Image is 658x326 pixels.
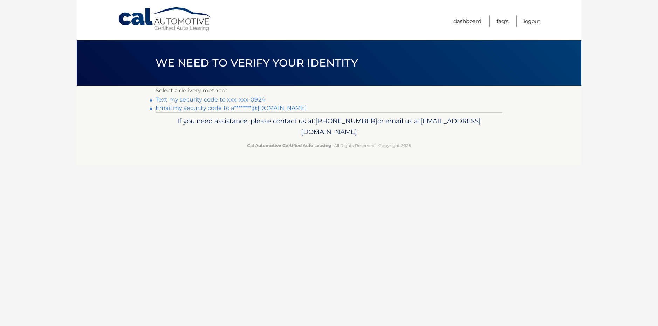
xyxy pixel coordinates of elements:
span: We need to verify your identity [156,56,358,69]
a: Email my security code to a********@[DOMAIN_NAME] [156,105,307,111]
a: Logout [523,15,540,27]
span: [PHONE_NUMBER] [315,117,377,125]
p: If you need assistance, please contact us at: or email us at [160,116,498,138]
a: Cal Automotive [118,7,212,32]
a: FAQ's [496,15,508,27]
p: - All Rights Reserved - Copyright 2025 [160,142,498,149]
strong: Cal Automotive Certified Auto Leasing [247,143,331,148]
a: Dashboard [453,15,481,27]
p: Select a delivery method: [156,86,502,96]
a: Text my security code to xxx-xxx-0924 [156,96,265,103]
